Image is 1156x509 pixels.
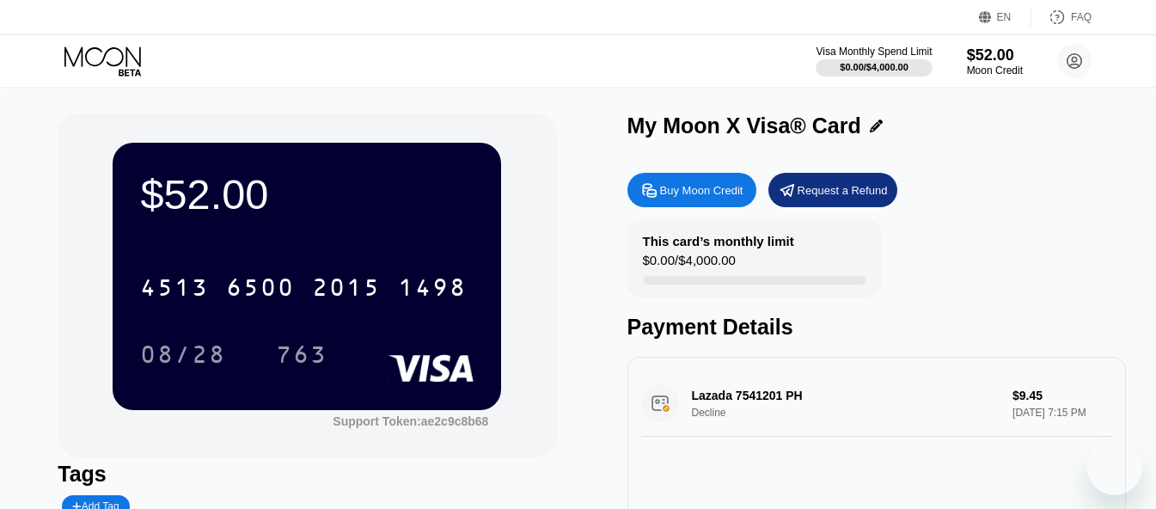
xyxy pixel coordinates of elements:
[127,333,239,376] div: 08/28
[226,276,295,304] div: 6500
[140,276,209,304] div: 4513
[643,253,736,276] div: $0.00 / $4,000.00
[816,46,932,77] div: Visa Monthly Spend Limit$0.00/$4,000.00
[263,333,340,376] div: 763
[1111,437,1146,454] iframe: Number of unread messages
[627,173,756,207] div: Buy Moon Credit
[130,266,477,309] div: 4513650020151498
[967,64,1023,77] div: Moon Credit
[312,276,381,304] div: 2015
[58,462,556,487] div: Tags
[840,62,908,72] div: $0.00 / $4,000.00
[1087,440,1142,495] iframe: Button to launch messaging window, 1 unread message
[627,113,861,138] div: My Moon X Visa® Card
[967,46,1023,64] div: $52.00
[967,46,1023,77] div: $52.00Moon Credit
[276,343,327,371] div: 763
[627,315,1126,340] div: Payment Details
[1031,9,1092,26] div: FAQ
[643,234,794,248] div: This card’s monthly limit
[979,9,1031,26] div: EN
[1071,11,1092,23] div: FAQ
[798,183,888,198] div: Request a Refund
[333,414,488,428] div: Support Token:ae2c9c8b68
[768,173,897,207] div: Request a Refund
[816,46,932,58] div: Visa Monthly Spend Limit
[140,343,226,371] div: 08/28
[140,170,474,218] div: $52.00
[398,276,467,304] div: 1498
[660,183,743,198] div: Buy Moon Credit
[997,11,1012,23] div: EN
[333,414,488,428] div: Support Token: ae2c9c8b68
